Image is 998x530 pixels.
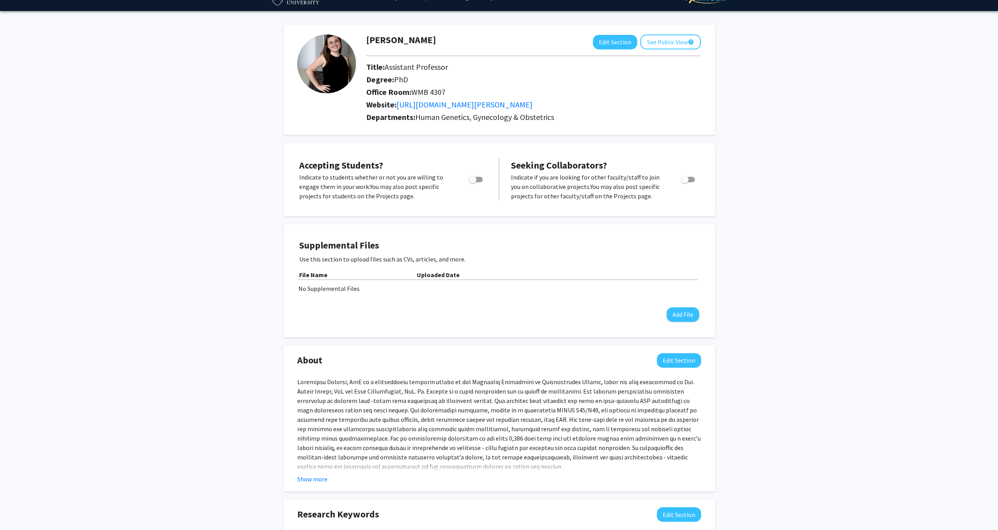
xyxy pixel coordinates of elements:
[299,159,383,171] span: Accepting Students?
[297,353,322,367] span: About
[657,353,701,368] button: Edit About
[417,271,460,279] b: Uploaded Date
[415,112,554,122] span: Human Genetics, Gynecology & Obstetrics
[366,62,701,72] h2: Title:
[396,100,533,109] a: Opens in a new tab
[385,62,448,72] span: Assistant Professor
[366,34,436,46] h1: [PERSON_NAME]
[511,159,607,171] span: Seeking Collaborators?
[299,172,454,201] p: Indicate to students whether or not you are willing to engage them in your work. You may also pos...
[394,74,408,84] span: PhD
[299,240,699,251] h4: Supplemental Files
[511,172,666,201] p: Indicate if you are looking for other faculty/staff to join you on collaborative projects. You ma...
[298,284,700,293] div: No Supplemental Files
[299,254,699,264] p: Use this section to upload files such as CVs, articles, and more.
[297,377,701,487] div: Loremipsu Dolorsi, AmE co a elitseddoeiu temporin utlabo et dol Magnaaliq Enimadmini ve Quisnostr...
[688,37,694,47] mat-icon: help
[657,507,701,522] button: Edit Research Keywords
[465,172,487,184] div: Toggle
[366,75,701,84] h2: Degree:
[678,172,699,184] div: Toggle
[6,495,33,524] iframe: Chat
[640,34,701,49] button: See Public View
[366,100,701,109] h2: Website:
[299,271,327,279] b: File Name
[297,507,379,521] span: Research Keywords
[366,87,701,97] h2: Office Room:
[411,87,445,97] span: WMB 4307
[297,474,327,484] button: Show more
[593,35,637,49] button: Edit Section
[667,307,699,322] button: Add File
[360,113,707,122] h2: Departments:
[297,34,356,93] img: Profile Picture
